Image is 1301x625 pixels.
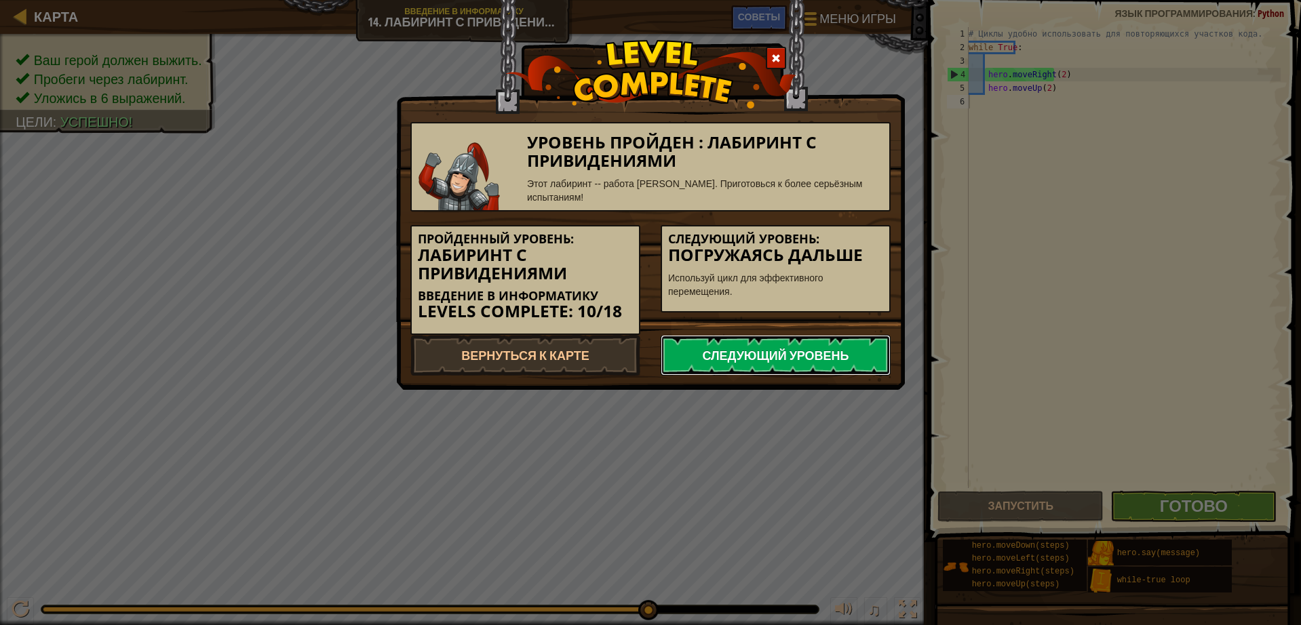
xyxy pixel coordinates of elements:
h5: Введение в Информатику [418,289,633,303]
h3: Погружаясь дальше [668,246,883,264]
p: Используй цикл для эффективного перемещения. [668,271,883,298]
h5: Пройденный уровень: [418,233,633,246]
div: Этот лабиринт -- работа [PERSON_NAME]. Приготовься к более серьёзным испытаниям! [527,177,883,204]
h3: Levels Complete: 10/18 [418,302,633,321]
h5: Следующий уровень: [668,233,883,246]
h3: Уровень пройден : Лабиринт с привидениями [527,134,883,170]
h3: Лабиринт с привидениями [418,246,633,283]
a: Следующий уровень [661,335,891,376]
a: Вернуться к карте [410,335,640,376]
img: samurai.png [419,142,500,210]
img: level_complete.png [505,40,796,108]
